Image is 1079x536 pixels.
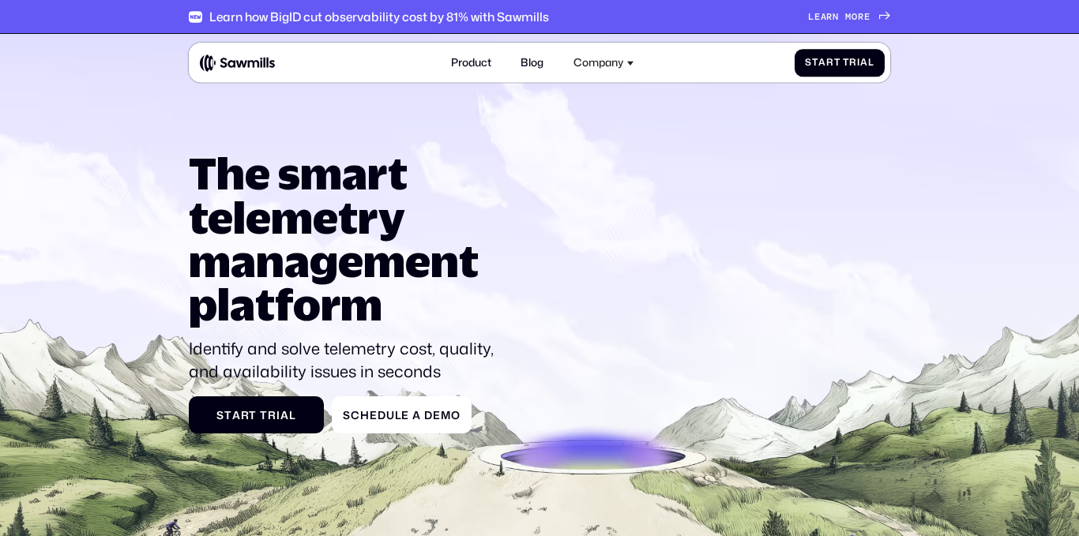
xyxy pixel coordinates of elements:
[189,338,502,383] p: Identify and solve telemetry cost, quality, and availability issues in seconds
[826,57,834,68] span: r
[795,49,885,77] a: StartTrial
[860,57,868,68] span: a
[401,409,409,422] span: e
[332,396,472,433] a: ScheduleaDemo
[370,409,378,422] span: e
[821,11,827,22] span: a
[424,409,433,422] span: D
[818,57,826,68] span: a
[451,409,461,422] span: o
[808,11,814,22] span: L
[812,57,818,68] span: t
[241,409,250,422] span: r
[289,409,296,422] span: l
[868,57,874,68] span: l
[845,11,852,22] span: m
[209,9,549,24] div: Learn how BigID cut observability cost by 81% with Sawmills
[852,11,858,22] span: o
[378,409,386,422] span: d
[232,409,241,422] span: a
[573,56,623,69] div: Company
[280,409,289,422] span: a
[843,57,849,68] span: T
[343,409,351,422] span: S
[360,409,370,422] span: h
[805,57,812,68] span: S
[249,409,257,422] span: t
[826,11,833,22] span: r
[395,409,402,422] span: l
[834,57,840,68] span: t
[857,57,860,68] span: i
[276,409,280,422] span: i
[858,11,864,22] span: r
[189,396,324,433] a: StartTrial
[216,409,224,422] span: S
[814,11,821,22] span: e
[351,409,360,422] span: c
[442,48,498,77] a: Product
[849,57,857,68] span: r
[189,151,502,325] h1: The smart telemetry management platform
[260,409,268,422] span: T
[441,409,451,422] span: m
[433,409,441,422] span: e
[864,11,870,22] span: e
[386,409,395,422] span: u
[268,409,276,422] span: r
[412,409,421,422] span: a
[566,48,642,77] div: Company
[513,48,551,77] a: Blog
[833,11,839,22] span: n
[224,409,232,422] span: t
[808,11,890,22] a: Learnmore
